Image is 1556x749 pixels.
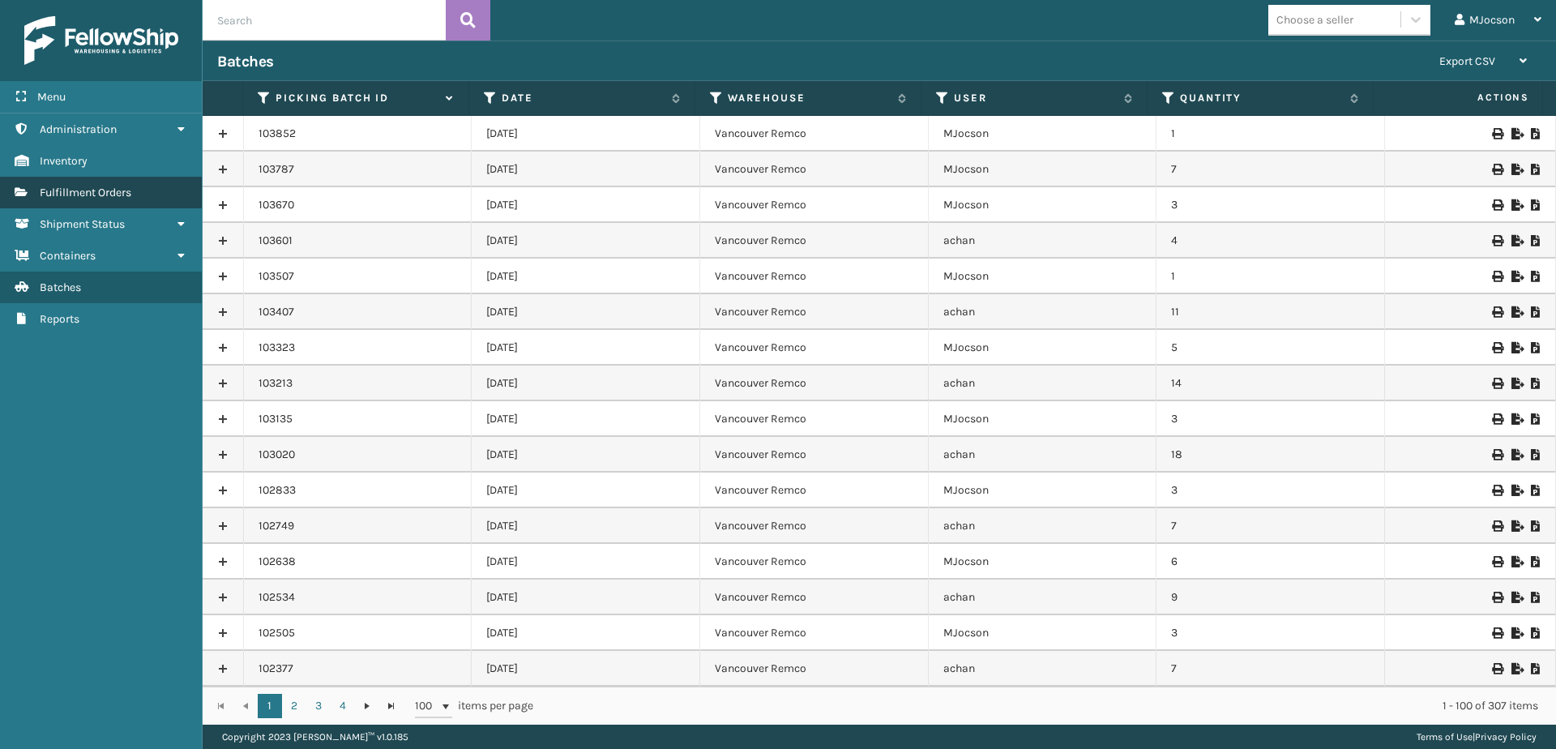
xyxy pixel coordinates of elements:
[1531,520,1541,532] i: Print Picklist
[1511,235,1521,246] i: Export to .xls
[1156,187,1385,223] td: 3
[700,259,929,294] td: Vancouver Remco
[929,366,1157,401] td: achan
[217,52,274,71] h3: Batches
[472,508,700,544] td: [DATE]
[472,259,700,294] td: [DATE]
[244,651,472,687] td: 102377
[244,330,472,366] td: 103323
[361,700,374,713] span: Go to the next page
[556,698,1538,714] div: 1 - 100 of 307 items
[700,437,929,473] td: Vancouver Remco
[244,473,472,508] td: 102833
[700,294,929,330] td: Vancouver Remco
[700,401,929,437] td: Vancouver Remco
[244,508,472,544] td: 102749
[1180,91,1342,105] label: Quantity
[244,259,472,294] td: 103507
[700,651,929,687] td: Vancouver Remco
[40,186,131,199] span: Fulfillment Orders
[1492,556,1502,567] i: Print Picklist Labels
[1492,413,1502,425] i: Print Picklist Labels
[472,615,700,651] td: [DATE]
[1156,152,1385,187] td: 7
[929,651,1157,687] td: achan
[1439,54,1495,68] span: Export CSV
[1156,580,1385,615] td: 9
[472,294,700,330] td: [DATE]
[700,152,929,187] td: Vancouver Remco
[472,116,700,152] td: [DATE]
[222,725,408,749] p: Copyright 2023 [PERSON_NAME]™ v 1.0.185
[700,508,929,544] td: Vancouver Remco
[929,473,1157,508] td: MJocson
[1492,199,1502,211] i: Print Picklist Labels
[1511,627,1521,639] i: Export to .xls
[929,544,1157,580] td: MJocson
[700,116,929,152] td: Vancouver Remco
[472,544,700,580] td: [DATE]
[1531,271,1541,282] i: Print Picklist
[1531,413,1541,425] i: Print Picklist
[1475,731,1537,743] a: Privacy Policy
[929,437,1157,473] td: achan
[929,401,1157,437] td: MJocson
[472,187,700,223] td: [DATE]
[1531,164,1541,175] i: Print Picklist
[502,91,664,105] label: Date
[24,16,178,65] img: logo
[244,580,472,615] td: 102534
[1511,199,1521,211] i: Export to .xls
[472,330,700,366] td: [DATE]
[1492,449,1502,460] i: Print Picklist Labels
[40,312,79,326] span: Reports
[244,294,472,330] td: 103407
[1492,128,1502,139] i: Print Picklist Labels
[1156,437,1385,473] td: 18
[1511,413,1521,425] i: Export to .xls
[1531,378,1541,389] i: Print Picklist
[1156,508,1385,544] td: 7
[1531,128,1541,139] i: Print Picklist
[1156,294,1385,330] td: 11
[700,223,929,259] td: Vancouver Remco
[929,152,1157,187] td: MJocson
[1492,520,1502,532] i: Print Picklist Labels
[1417,731,1473,743] a: Terms of Use
[1156,473,1385,508] td: 3
[1531,592,1541,603] i: Print Picklist
[1511,520,1521,532] i: Export to .xls
[1531,556,1541,567] i: Print Picklist
[1492,627,1502,639] i: Print Picklist Labels
[385,700,398,713] span: Go to the last page
[1531,663,1541,674] i: Print Picklist
[1156,259,1385,294] td: 1
[929,330,1157,366] td: MJocson
[929,508,1157,544] td: achan
[700,366,929,401] td: Vancouver Remco
[1156,366,1385,401] td: 14
[929,615,1157,651] td: MJocson
[1511,271,1521,282] i: Export to .xls
[700,580,929,615] td: Vancouver Remco
[700,544,929,580] td: Vancouver Remco
[1511,556,1521,567] i: Export to .xls
[244,615,472,651] td: 102505
[700,615,929,651] td: Vancouver Remco
[244,187,472,223] td: 103670
[929,294,1157,330] td: achan
[728,91,890,105] label: Warehouse
[244,437,472,473] td: 103020
[1511,485,1521,496] i: Export to .xls
[40,249,96,263] span: Containers
[1511,663,1521,674] i: Export to .xls
[415,698,439,714] span: 100
[40,122,117,136] span: Administration
[1531,235,1541,246] i: Print Picklist
[244,401,472,437] td: 103135
[1531,306,1541,318] i: Print Picklist
[1492,592,1502,603] i: Print Picklist Labels
[306,694,331,718] a: 3
[355,694,379,718] a: Go to the next page
[37,90,66,104] span: Menu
